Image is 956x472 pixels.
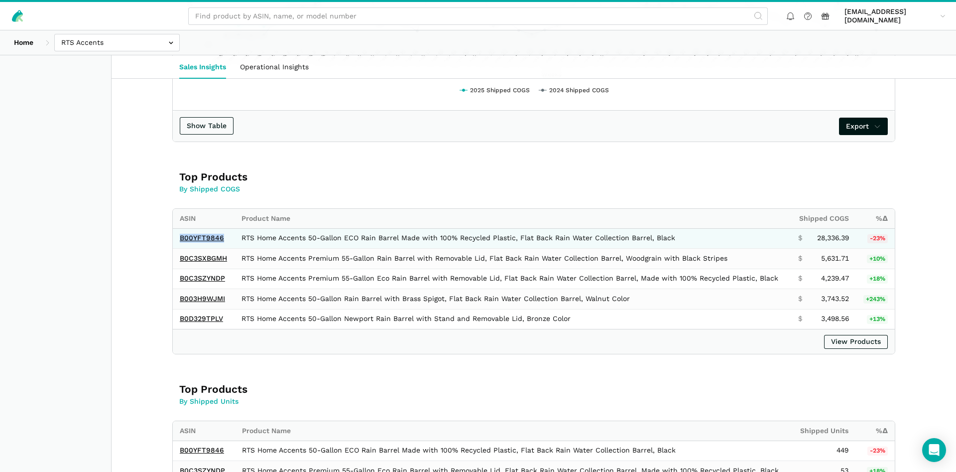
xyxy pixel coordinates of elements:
[824,335,888,349] a: View Products
[839,118,888,135] a: Export
[867,255,888,264] span: +10%
[844,7,937,25] span: [EMAIL_ADDRESS][DOMAIN_NAME]
[470,87,530,94] tspan: 2025 Shipped COGS
[173,209,235,228] th: ASIN
[180,274,225,282] a: B0C3SZYNDP
[867,234,888,243] span: -23%
[179,382,471,396] h3: Top Products
[233,55,316,78] a: Operational Insights
[172,55,233,78] a: Sales Insights
[179,184,471,194] p: By Shipped COGS
[188,7,768,25] input: Find product by ASIN, name, or model number
[179,170,471,184] h3: Top Products
[798,234,802,243] span: $
[235,441,793,461] td: RTS Home Accents 50-Gallon ECO Rain Barrel Made with 100% Recycled Plastic, Flat Back Rain Water ...
[235,209,791,228] th: Product Name
[173,421,235,441] th: ASIN
[235,309,791,329] td: RTS Home Accents 50-Gallon Newport Rain Barrel with Stand and Removable Lid, Bronze Color
[863,295,888,304] span: +243%
[235,269,791,289] td: RTS Home Accents Premium 55-Gallon Eco Rain Barrel with Removable Lid, Flat Back Rain Water Colle...
[821,254,849,263] span: 5,631.71
[798,315,802,323] span: $
[180,295,225,303] a: B003H9WJMI
[846,121,881,132] span: Export
[180,315,223,322] a: B0D329TPLV
[867,275,888,284] span: +18%
[841,5,949,26] a: [EMAIL_ADDRESS][DOMAIN_NAME]
[856,209,895,228] th: %Δ
[180,234,224,242] a: B00YFT9846
[821,315,849,323] span: 3,498.56
[235,289,791,310] td: RTS Home Accents 50-Gallon Rain Barrel with Brass Spigot, Flat Back Rain Water Collection Barrel,...
[817,234,849,243] span: 28,336.39
[867,315,888,324] span: +13%
[855,421,895,441] th: %Δ
[821,274,849,283] span: 4,239.47
[549,87,609,94] tspan: 2024 Shipped COGS
[180,254,227,262] a: B0C3SXBGMH
[7,34,40,51] a: Home
[180,446,224,454] a: B00YFT9846
[54,34,180,51] input: RTS Accents
[235,249,791,269] td: RTS Home Accents Premium 55-Gallon Rain Barrel with Removable Lid, Flat Back Rain Water Collectio...
[235,421,793,441] th: Product Name
[798,274,802,283] span: $
[793,421,856,441] th: Shipped Units
[180,117,234,135] button: Show Table
[821,295,849,304] span: 3,743.52
[798,295,802,304] span: $
[793,441,856,461] td: 449
[798,254,802,263] span: $
[922,438,946,462] div: Open Intercom Messenger
[867,447,888,456] span: -23%
[235,228,791,249] td: RTS Home Accents 50-Gallon ECO Rain Barrel Made with 100% Recycled Plastic, Flat Back Rain Water ...
[791,209,855,228] th: Shipped COGS
[179,396,471,407] p: By Shipped Units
